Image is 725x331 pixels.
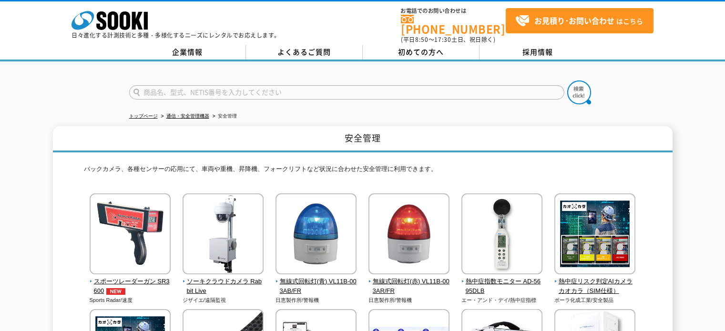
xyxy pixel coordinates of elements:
[434,35,451,44] span: 17:30
[401,8,506,14] span: お電話でのお問い合わせは
[246,45,363,60] a: よくあるご質問
[129,113,158,119] a: トップページ
[276,277,357,297] span: 無線式回転灯(青) VL11B-003AB/FR
[415,35,429,44] span: 8:50
[567,80,591,104] img: btn_search.png
[276,296,357,304] p: 日恵製作所/警報機
[461,268,543,296] a: 熱中症指数モニター AD-5695DLB
[276,268,357,296] a: 無線式回転灯(青) VL11B-003AB/FR
[183,193,264,277] img: ソーキクラウドカメラ Rabbit Live
[554,277,636,297] span: 熱中症リスク判定AIカメラ カオカラ（SIM仕様）
[461,193,542,277] img: 熱中症指数モニター AD-5695DLB
[534,15,614,26] strong: お見積り･お問い合わせ
[90,193,171,277] img: スポーツレーダーガン SR3600
[554,296,636,304] p: ポーラ化成工業/安全製品
[506,8,654,33] a: お見積り･お問い合わせはこちら
[461,277,543,297] span: 熱中症指数モニター AD-5695DLB
[166,113,209,119] a: 通信・安全管理機器
[461,296,543,304] p: エー・アンド・デイ/熱中症指標
[129,85,564,100] input: 商品名、型式、NETIS番号を入力してください
[368,268,450,296] a: 無線式回転灯(赤) VL11B-003AR/FR
[368,193,449,277] img: 無線式回転灯(赤) VL11B-003AR/FR
[90,296,171,304] p: Sports Radar/速度
[71,32,280,38] p: 日々進化する計測技術と多種・多様化するニーズにレンタルでお応えします。
[554,268,636,296] a: 熱中症リスク判定AIカメラ カオカラ（SIM仕様）
[129,45,246,60] a: 企業情報
[368,277,450,297] span: 無線式回転灯(赤) VL11B-003AR/FR
[401,15,506,34] a: [PHONE_NUMBER]
[84,164,642,179] p: バックカメラ、各種センサーの応用にて、車両や重機、昇降機、フォークリフトなど状況に合わせた安全管理に利用できます。
[183,268,264,296] a: ソーキクラウドカメラ Rabbit Live
[104,288,128,295] img: NEW
[401,35,495,44] span: (平日 ～ 土日、祝日除く)
[480,45,596,60] a: 採用情報
[554,193,635,277] img: 熱中症リスク判定AIカメラ カオカラ（SIM仕様）
[183,277,264,297] span: ソーキクラウドカメラ Rabbit Live
[211,111,237,121] li: 安全管理
[363,45,480,60] a: 初めての方へ
[515,14,643,28] span: はこちら
[183,296,264,304] p: ジザイエ/遠隔監視
[90,277,171,297] span: スポーツレーダーガン SR3600
[368,296,450,304] p: 日恵製作所/警報機
[276,193,357,277] img: 無線式回転灯(青) VL11B-003AB/FR
[53,126,673,152] h1: 安全管理
[398,47,444,57] span: 初めての方へ
[90,268,171,296] a: スポーツレーダーガン SR3600NEW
